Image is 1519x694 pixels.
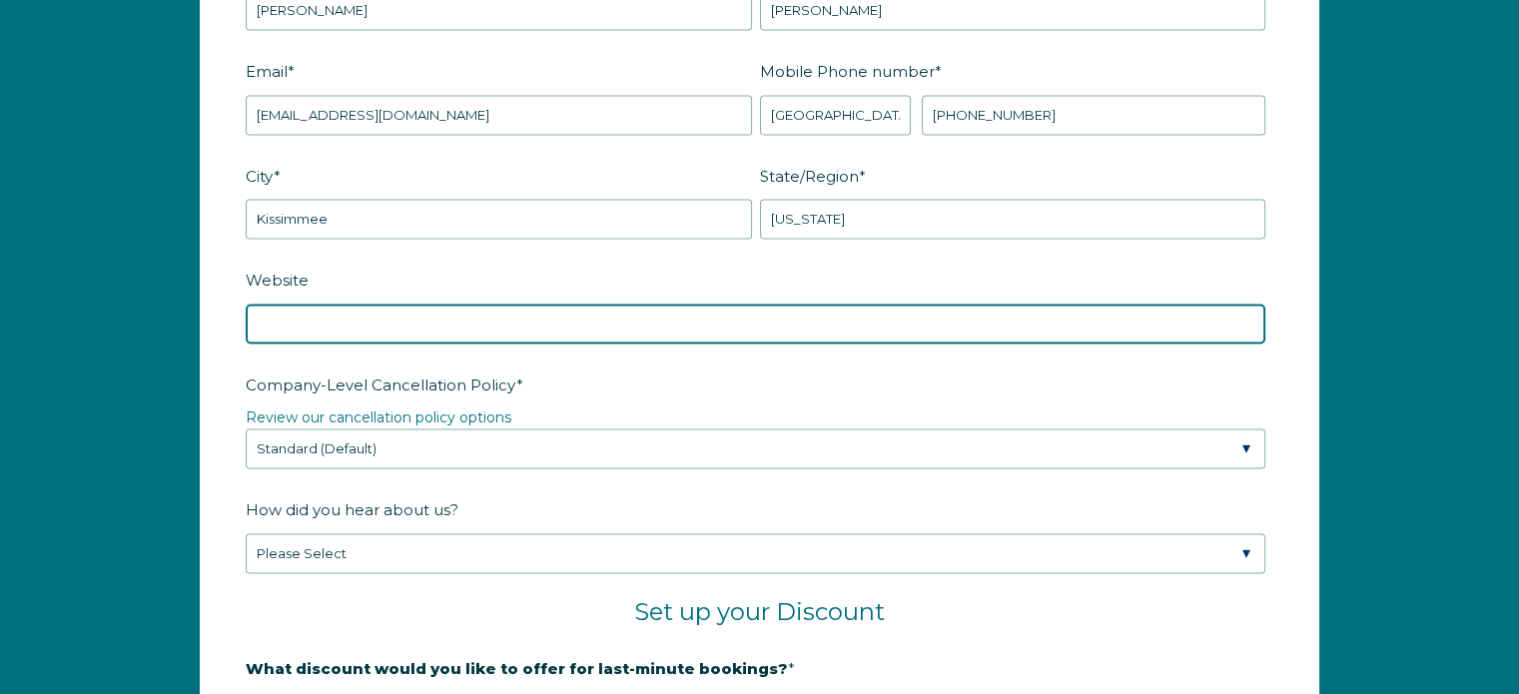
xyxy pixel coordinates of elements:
[246,408,511,426] a: Review our cancellation policy options
[760,56,935,87] span: Mobile Phone number
[246,659,788,678] strong: What discount would you like to offer for last-minute bookings?
[246,369,516,400] span: Company-Level Cancellation Policy
[634,597,885,626] span: Set up your Discount
[760,161,859,192] span: State/Region
[246,494,458,525] span: How did you hear about us?
[246,56,288,87] span: Email
[246,161,274,192] span: City
[246,265,309,296] span: Website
